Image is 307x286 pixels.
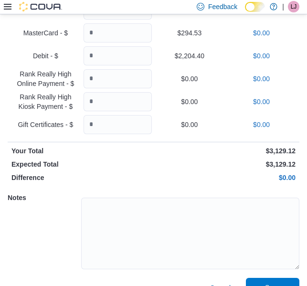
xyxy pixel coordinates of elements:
p: $0.00 [156,173,296,182]
input: Quantity [84,69,152,88]
p: $0.00 [227,28,296,38]
p: $0.00 [156,120,224,129]
p: Expected Total [11,159,152,169]
p: Difference [11,173,152,182]
input: Quantity [84,115,152,134]
input: Quantity [84,92,152,111]
p: | [282,1,284,12]
p: Rank Really High Kiosk Payment - $ [11,92,80,111]
p: Debit - $ [11,51,80,61]
p: $2,204.40 [156,51,224,61]
p: Rank Really High Online Payment - $ [11,69,80,88]
input: Quantity [84,46,152,65]
p: $0.00 [227,97,296,106]
span: LJ [291,1,297,12]
p: $0.00 [156,74,224,84]
p: Your Total [11,146,152,156]
h5: Notes [8,188,79,207]
p: $0.00 [156,97,224,106]
p: $3,129.12 [156,146,296,156]
p: Gift Certificates - $ [11,120,80,129]
div: Liam Jefferson [288,1,299,12]
p: $0.00 [227,51,296,61]
p: $3,129.12 [156,159,296,169]
p: $294.53 [156,28,224,38]
input: Dark Mode [245,2,265,12]
img: Cova [19,2,62,11]
p: $0.00 [227,74,296,84]
span: Feedback [208,2,237,11]
p: MasterCard - $ [11,28,80,38]
input: Quantity [84,23,152,42]
p: $0.00 [227,120,296,129]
